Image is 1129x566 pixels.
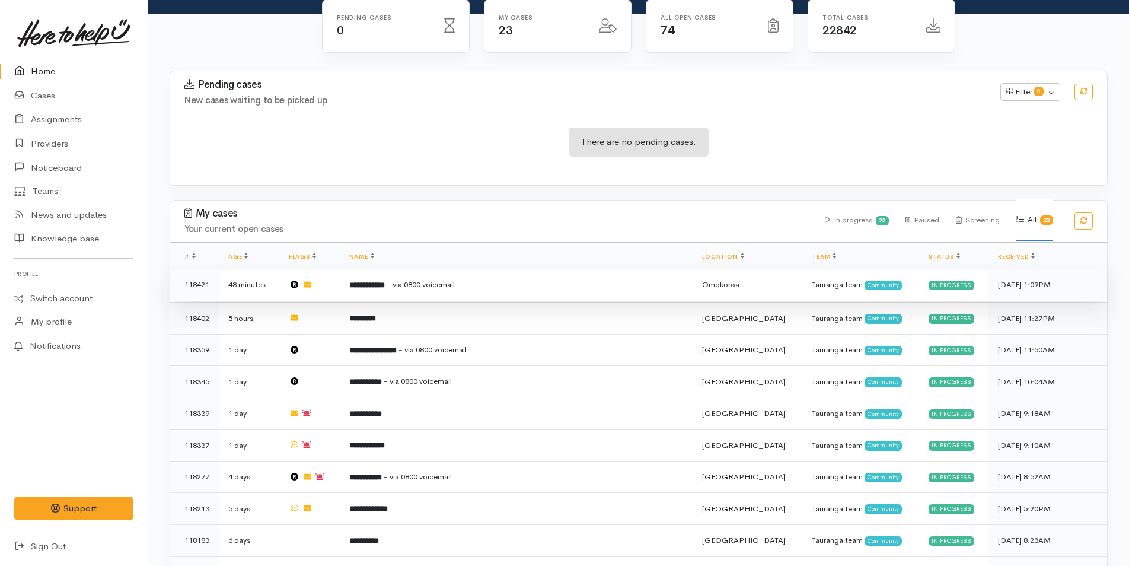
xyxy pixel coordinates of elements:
div: In progress [929,281,974,290]
td: Tauranga team [802,334,919,366]
a: Name [349,253,374,260]
td: [DATE] 9:18AM [988,398,1107,430]
span: Community [865,409,902,419]
td: 118183 [170,524,219,557]
div: In progress [929,441,974,450]
span: Community [865,504,902,514]
td: [DATE] 11:27PM [988,303,1107,335]
div: In progress [929,536,974,546]
td: Tauranga team [802,493,919,525]
td: 118421 [170,269,219,301]
div: In progress [929,409,974,419]
span: 74 [661,23,674,38]
td: 4 days [219,461,279,493]
td: Tauranga team [802,366,919,398]
button: Filter0 [1000,83,1060,101]
a: Age [228,253,248,260]
td: 118345 [170,366,219,398]
span: Community [865,346,902,355]
button: Support [14,497,133,521]
div: In progress [929,473,974,482]
span: - via 0800 voicemail [387,279,455,290]
span: [GEOGRAPHIC_DATA] [702,408,786,418]
h6: All Open cases [661,14,754,21]
div: In progress [929,377,974,387]
td: 6 days [219,524,279,557]
td: 118402 [170,303,219,335]
td: Tauranga team [802,461,919,493]
td: Tauranga team [802,398,919,430]
div: In progress [825,199,889,241]
h6: My cases [499,14,585,21]
td: 118359 [170,334,219,366]
span: [GEOGRAPHIC_DATA] [702,472,786,482]
td: Tauranga team [802,269,919,301]
span: [GEOGRAPHIC_DATA] [702,377,786,387]
span: - via 0800 voicemail [384,376,452,386]
span: [GEOGRAPHIC_DATA] [702,504,786,514]
td: [DATE] 1:09PM [988,269,1107,301]
h4: Your current open cases [184,224,811,234]
span: # [184,253,196,260]
td: [DATE] 5:20PM [988,493,1107,525]
h6: Profile [14,266,133,282]
h3: Pending cases [184,79,986,91]
a: Flags [289,253,316,260]
td: Tauranga team [802,524,919,557]
div: In progress [929,346,974,355]
span: [GEOGRAPHIC_DATA] [702,440,786,450]
td: 118339 [170,398,219,430]
td: 1 day [219,398,279,430]
div: In progress [929,314,974,323]
div: Paused [905,199,939,241]
td: 1 day [219,334,279,366]
td: 118213 [170,493,219,525]
td: [DATE] 8:23AM [988,524,1107,557]
h6: Total cases [822,14,912,21]
td: [DATE] 9:10AM [988,430,1107,462]
td: [DATE] 11:50AM [988,334,1107,366]
span: 0 [1034,87,1044,96]
td: [DATE] 8:52AM [988,461,1107,493]
div: All [1016,199,1053,241]
h3: My cases [184,208,811,220]
span: - via 0800 voicemail [384,472,452,482]
a: Team [812,253,836,260]
span: Omokoroa [702,279,739,290]
span: Community [865,314,902,323]
td: 5 hours [219,303,279,335]
h6: Pending cases [337,14,430,21]
td: Tauranga team [802,430,919,462]
div: In progress [929,504,974,514]
span: Community [865,536,902,546]
div: There are no pending cases. [569,128,709,157]
td: 118277 [170,461,219,493]
span: Community [865,441,902,450]
a: Received [998,253,1035,260]
span: [GEOGRAPHIC_DATA] [702,313,786,323]
span: Community [865,473,902,482]
span: - via 0800 voicemail [398,345,467,355]
b: 23 [879,217,886,224]
span: 23 [499,23,512,38]
h4: New cases waiting to be picked up [184,96,986,106]
div: Screening [956,199,1000,241]
span: [GEOGRAPHIC_DATA] [702,345,786,355]
td: 5 days [219,493,279,525]
td: [DATE] 10:04AM [988,366,1107,398]
td: 118337 [170,430,219,462]
td: 1 day [219,430,279,462]
td: 48 minutes [219,269,279,301]
a: Location [702,253,744,260]
td: 1 day [219,366,279,398]
span: 22842 [822,23,857,38]
span: Community [865,281,902,290]
span: Community [865,377,902,387]
b: 23 [1043,216,1050,224]
span: [GEOGRAPHIC_DATA] [702,535,786,545]
a: Status [929,253,960,260]
span: 0 [337,23,344,38]
td: Tauranga team [802,303,919,335]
